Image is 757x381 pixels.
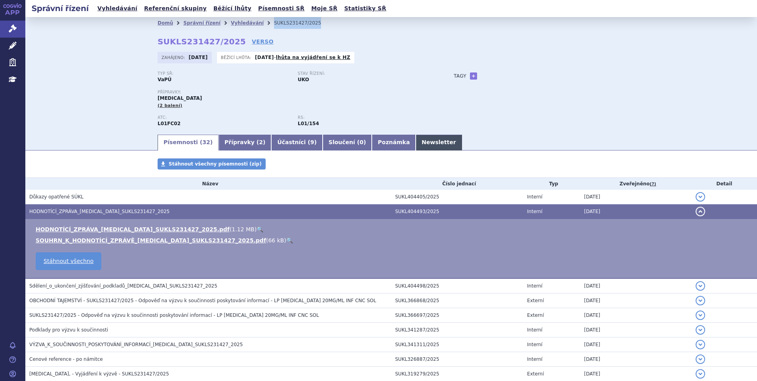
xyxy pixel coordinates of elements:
[268,237,284,244] span: 66 kB
[29,283,217,289] span: Sdělení_o_ukončení_zjišťování_podkladů_SARCLISA_SUKLS231427_2025
[696,325,705,335] button: detail
[158,71,290,76] p: Typ SŘ:
[580,293,691,308] td: [DATE]
[286,237,293,244] a: 🔍
[255,55,274,60] strong: [DATE]
[29,298,376,303] span: OBCHODNÍ TAJEMSTVÍ - SUKLS231427/2025 - Odpověď na výzvu k součinnosti poskytování informací - LP...
[29,194,84,200] span: Důkazy opatřené SÚKL
[36,236,749,244] li: ( )
[580,178,691,190] th: Zveřejněno
[696,354,705,364] button: detail
[271,135,322,150] a: Účastníci (9)
[696,296,705,305] button: detail
[256,3,307,14] a: Písemnosti SŘ
[158,20,173,26] a: Domů
[454,71,466,81] h3: Tagy
[158,135,219,150] a: Písemnosti (32)
[158,37,246,46] strong: SUKLS231427/2025
[298,77,309,82] strong: UKO
[219,135,271,150] a: Přípravky (2)
[391,190,523,204] td: SUKL404405/2025
[29,209,170,214] span: HODNOTÍCÍ_ZPRÁVA_SARCLISA_SUKLS231427_2025
[189,55,208,60] strong: [DATE]
[527,194,542,200] span: Interní
[580,323,691,337] td: [DATE]
[372,135,416,150] a: Poznámka
[36,226,230,232] a: HODNOTÍCÍ_ZPRÁVA_[MEDICAL_DATA]_SUKLS231427_2025.pdf
[391,204,523,219] td: SUKL404493/2025
[527,356,542,362] span: Interní
[29,312,319,318] span: SUKLS231427/2025 - Odpověď na výzvu k součinnosti poskytování informací - LP SARCLISA 20MG/ML INF...
[527,283,542,289] span: Interní
[391,178,523,190] th: Číslo jednací
[580,204,691,219] td: [DATE]
[580,278,691,293] td: [DATE]
[696,369,705,379] button: detail
[527,342,542,347] span: Interní
[274,17,331,29] li: SUKLS231427/2025
[95,3,140,14] a: Vyhledávání
[36,237,266,244] a: SOUHRN_K_HODNOTÍCÍ_ZPRÁVĚ_[MEDICAL_DATA]_SUKLS231427_2025.pdf
[391,293,523,308] td: SUKL366868/2025
[36,252,101,270] a: Stáhnout všechno
[36,225,749,233] li: ( )
[391,337,523,352] td: SUKL341311/2025
[29,342,243,347] span: VÝZVA_K_SOUČINNOSTI_POSKYTOVÁNÍ_INFORMACÍ_SARCLISA_SUKLS231427_2025
[696,340,705,349] button: detail
[309,3,340,14] a: Moje SŘ
[580,337,691,352] td: [DATE]
[359,139,363,145] span: 0
[580,352,691,367] td: [DATE]
[232,226,254,232] span: 1.12 MB
[298,121,319,126] strong: izatuximab
[391,352,523,367] td: SUKL326887/2025
[310,139,314,145] span: 9
[527,312,544,318] span: Externí
[391,278,523,293] td: SUKL404498/2025
[158,95,202,101] span: [MEDICAL_DATA]
[169,161,262,167] span: Stáhnout všechny písemnosti (zip)
[527,327,542,333] span: Interní
[342,3,388,14] a: Statistiky SŘ
[696,207,705,216] button: detail
[158,77,171,82] strong: VaPÚ
[142,3,209,14] a: Referenční skupiny
[580,190,691,204] td: [DATE]
[211,3,254,14] a: Běžící lhůty
[29,371,169,377] span: SARCLISA, - Vyjádření k výzvě - SUKLS231427/2025
[255,54,350,61] p: -
[202,139,210,145] span: 32
[650,181,656,187] abbr: (?)
[257,226,263,232] a: 🔍
[183,20,221,26] a: Správní řízení
[696,311,705,320] button: detail
[696,192,705,202] button: detail
[523,178,580,190] th: Typ
[527,209,542,214] span: Interní
[25,3,95,14] h2: Správní řízení
[259,139,263,145] span: 2
[221,54,253,61] span: Běžící lhůta:
[527,298,544,303] span: Externí
[25,178,391,190] th: Název
[252,38,274,46] a: VERSO
[391,323,523,337] td: SUKL341287/2025
[158,121,181,126] strong: IZATUXIMAB
[162,54,186,61] span: Zahájeno:
[158,158,266,170] a: Stáhnout všechny písemnosti (zip)
[323,135,372,150] a: Sloučení (0)
[158,115,290,120] p: ATC:
[276,55,350,60] a: lhůta na vyjádření se k HZ
[416,135,462,150] a: Newsletter
[298,71,430,76] p: Stav řízení:
[158,90,438,95] p: Přípravky:
[29,327,108,333] span: Podklady pro výzvu k součinnosti
[231,20,264,26] a: Vyhledávání
[29,356,103,362] span: Cenové reference - po námitce
[158,103,183,108] span: (2 balení)
[527,371,544,377] span: Externí
[580,308,691,323] td: [DATE]
[696,281,705,291] button: detail
[470,72,477,80] a: +
[391,308,523,323] td: SUKL366697/2025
